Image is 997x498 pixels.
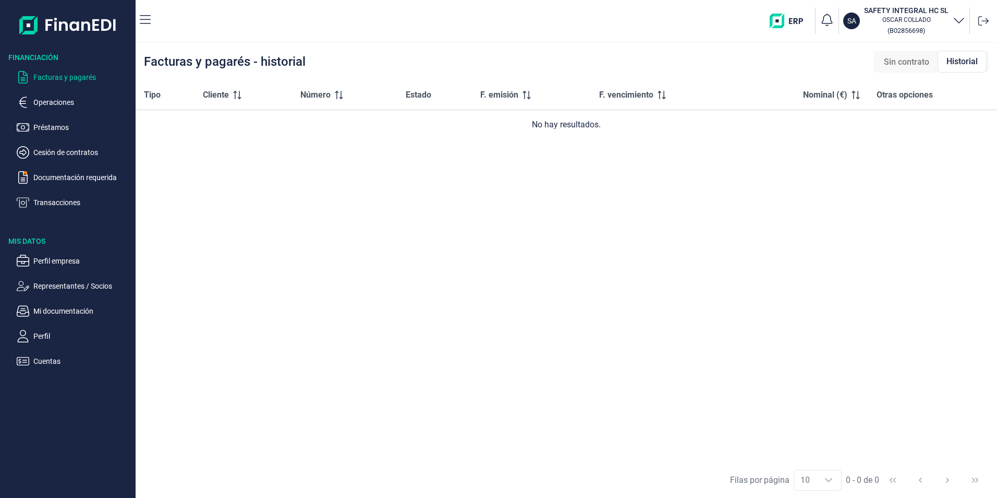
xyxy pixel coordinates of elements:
p: Facturas y pagarés [33,71,131,84]
button: Previous Page [908,468,933,493]
div: Facturas y pagarés - historial [144,55,306,68]
button: Documentación requerida [17,171,131,184]
img: Logo de aplicación [19,8,117,42]
p: Perfil [33,330,131,342]
h3: SAFETY INTEGRAL HC SL [864,5,949,16]
button: Representantes / Socios [17,280,131,292]
span: Número [300,89,331,101]
span: 0 - 0 de 0 [846,476,879,484]
p: Mi documentación [33,305,131,317]
button: Cesión de contratos [17,146,131,159]
button: Perfil empresa [17,255,131,267]
p: Documentación requerida [33,171,131,184]
span: Cliente [203,89,229,101]
small: Copiar cif [887,27,925,34]
p: Representantes / Socios [33,280,131,292]
p: Transacciones [33,196,131,209]
span: Historial [946,55,978,68]
span: F. vencimiento [599,89,653,101]
div: No hay resultados. [144,118,989,131]
p: Préstamos [33,121,131,134]
button: Last Page [963,468,988,493]
div: Choose [816,470,841,490]
div: Filas por página [730,474,789,487]
div: Sin contrato [876,52,938,73]
p: Cesión de contratos [33,146,131,159]
img: erp [770,14,811,28]
span: Sin contrato [884,56,929,68]
button: Préstamos [17,121,131,134]
button: First Page [880,468,905,493]
button: Mi documentación [17,305,131,317]
button: Transacciones [17,196,131,209]
span: Tipo [144,89,161,101]
p: Perfil empresa [33,255,131,267]
p: Operaciones [33,96,131,109]
span: F. emisión [480,89,518,101]
button: Operaciones [17,96,131,109]
button: Facturas y pagarés [17,71,131,84]
button: Perfil [17,330,131,342]
span: Otras opciones [877,89,933,101]
button: Cuentas [17,355,131,367]
span: Nominal (€) [803,89,847,101]
p: OSCAR COLLADO [864,16,949,24]
p: SA [847,16,856,26]
p: Cuentas [33,355,131,367]
button: Next Page [935,468,960,493]
button: SASAFETY INTEGRAL HC SLOSCAR COLLADO(B02856698) [843,5,965,37]
span: Estado [406,89,431,101]
div: Historial [938,51,987,73]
